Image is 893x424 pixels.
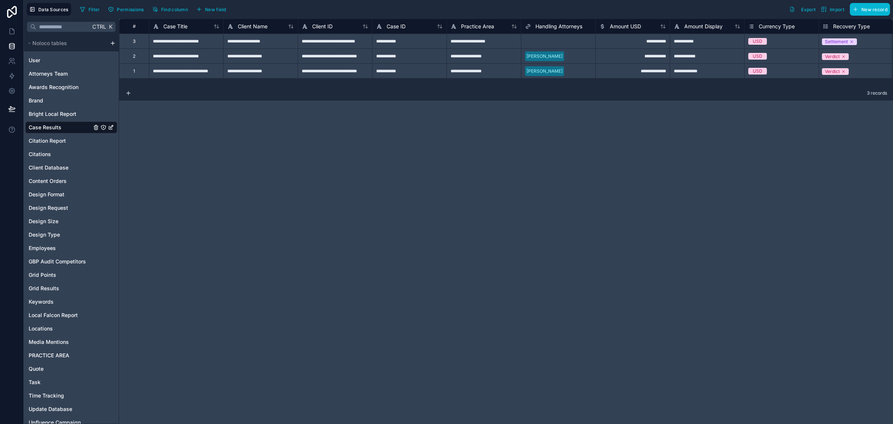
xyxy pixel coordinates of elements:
div: Grid Results [25,282,117,294]
span: Find column [161,7,188,12]
div: Design Request [25,202,117,214]
span: Case Results [29,124,61,131]
span: Attorneys Team [29,70,68,77]
span: Citations [29,151,51,158]
span: Ctrl [92,22,107,31]
span: Filter [89,7,100,12]
div: GBP Audit Competitors [25,256,117,268]
span: Export [801,7,816,12]
button: Find column [150,4,191,15]
div: Brand [25,95,117,107]
span: Quote [29,365,44,373]
span: Update Database [29,405,72,413]
span: Handling Attorneys [535,23,582,30]
div: Quote [25,363,117,375]
span: Design Request [29,204,68,212]
div: PRACTICE AREA [25,349,117,361]
div: Client Database [25,162,117,174]
div: scrollable content [24,35,119,424]
span: Design Size [29,218,58,225]
span: Employees [29,244,56,252]
div: Time Tracking [25,390,117,402]
span: Case Title [163,23,188,30]
span: Client ID [312,23,333,30]
span: Data Sources [38,7,68,12]
div: Keywords [25,296,117,308]
span: Noloco tables [32,39,67,47]
div: 2 [133,53,135,59]
span: Time Tracking [29,392,64,399]
div: Design Format [25,189,117,200]
span: GBP Audit Competitors [29,258,86,265]
button: Filter [77,4,103,15]
div: USD [753,38,762,45]
span: Client Database [29,164,68,171]
button: Export [787,3,818,16]
span: Brand [29,97,43,104]
div: [PERSON_NAME] [526,68,563,75]
div: 1 [133,68,135,74]
div: Employees [25,242,117,254]
div: Update Database [25,403,117,415]
span: 3 records [867,90,887,96]
div: Design Type [25,229,117,241]
a: New record [847,3,890,16]
div: USD [753,68,762,75]
span: User [29,57,40,64]
div: Awards Recognition [25,81,117,93]
span: Currency Type [759,23,795,30]
div: Case Results [25,121,117,133]
button: Permissions [105,4,146,15]
span: Task [29,379,41,386]
span: Case ID [387,23,406,30]
span: Grid Points [29,271,56,279]
div: Citations [25,148,117,160]
span: Media Mentions [29,338,69,346]
div: Media Mentions [25,336,117,348]
span: Amount USD [610,23,641,30]
span: Import [830,7,844,12]
span: Citation Report [29,137,66,145]
div: Task [25,376,117,388]
span: New record [861,7,887,12]
a: Permissions [105,4,149,15]
span: Client Name [238,23,268,30]
span: K [108,24,113,29]
span: Bright Local Report [29,110,76,118]
span: Permissions [117,7,144,12]
div: Settlement [825,38,848,45]
div: Verdict [825,68,840,75]
span: PRACTICE AREA [29,352,69,359]
div: Locations [25,323,117,335]
span: Design Format [29,191,64,198]
button: Data Sources [27,3,71,16]
div: Content Orders [25,175,117,187]
div: [PERSON_NAME] [526,53,563,60]
div: Attorneys Team [25,68,117,80]
span: Design Type [29,231,60,238]
span: Amount Display [684,23,723,30]
div: Local Falcon Report [25,309,117,321]
div: USD [753,53,762,60]
span: Locations [29,325,53,332]
span: Practice Area [461,23,494,30]
span: Grid Results [29,285,59,292]
span: Recovery Type [833,23,870,30]
span: Local Falcon Report [29,311,78,319]
div: # [125,23,143,29]
span: New field [205,7,226,12]
div: Bright Local Report [25,108,117,120]
button: Noloco tables [25,38,107,48]
div: Design Size [25,215,117,227]
button: Import [818,3,847,16]
button: New record [850,3,890,16]
div: 3 [133,38,135,44]
button: New field [193,4,229,15]
div: Grid Points [25,269,117,281]
div: Verdict [825,53,840,60]
div: Citation Report [25,135,117,147]
div: User [25,54,117,66]
span: Keywords [29,298,54,306]
span: Awards Recognition [29,83,79,91]
span: Content Orders [29,177,67,185]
